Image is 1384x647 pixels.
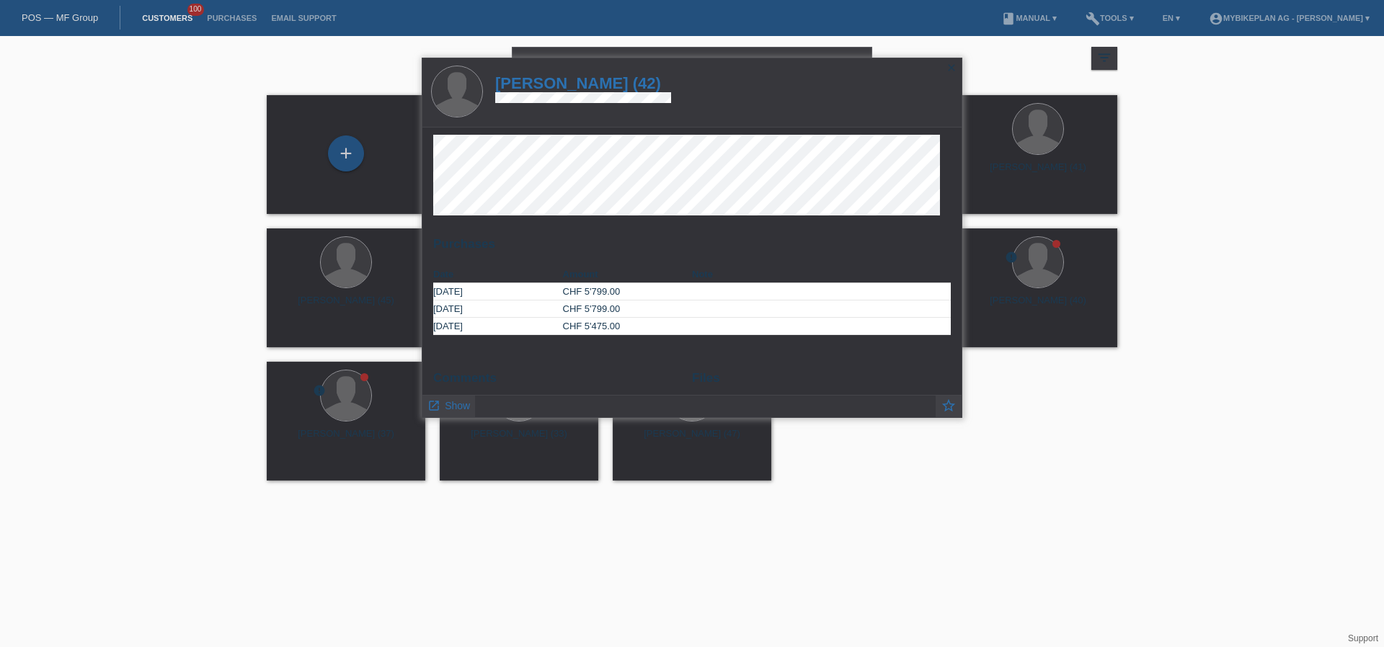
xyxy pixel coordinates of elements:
[563,283,693,300] td: CHF 5'799.00
[692,266,951,283] th: Note
[1209,12,1223,26] i: account_circle
[1005,251,1018,266] div: unconfirmed, pending
[994,14,1064,22] a: bookManual ▾
[563,300,693,318] td: CHF 5'799.00
[433,371,681,393] h2: Comments
[946,62,957,73] i: close
[427,399,440,412] i: launch
[1096,50,1112,66] i: filter_list
[451,428,587,451] div: [PERSON_NAME] (33)
[941,398,957,414] i: star_border
[512,47,872,81] input: Search...
[433,283,563,300] td: [DATE]
[692,371,951,393] h2: Files
[329,141,363,166] div: Add customer
[187,4,205,16] span: 100
[624,428,760,451] div: [PERSON_NAME] (47)
[1348,633,1378,643] a: Support
[135,14,200,22] a: Customers
[313,384,326,397] i: error
[848,55,865,72] i: close
[1155,14,1187,22] a: EN ▾
[970,295,1106,318] div: [PERSON_NAME] (40)
[692,371,951,403] div: None
[445,400,470,411] span: Show
[278,295,414,318] div: [PERSON_NAME] (45)
[433,237,951,259] h2: Purchases
[563,318,693,335] td: CHF 5'475.00
[427,396,470,414] a: launch Show
[495,74,671,92] a: [PERSON_NAME] (42)
[264,14,343,22] a: Email Support
[1078,14,1141,22] a: buildTools ▾
[200,14,264,22] a: Purchases
[433,300,563,318] td: [DATE]
[1086,12,1100,26] i: build
[1202,14,1377,22] a: account_circleMybikeplan AG - [PERSON_NAME] ▾
[1005,251,1018,264] i: error
[1001,12,1016,26] i: book
[941,399,957,417] a: star_border
[22,12,98,23] a: POS — MF Group
[563,266,693,283] th: Amount
[970,161,1106,184] div: [PERSON_NAME] (41)
[433,266,563,283] th: Date
[278,428,414,451] div: [PERSON_NAME] (37)
[433,318,563,335] td: [DATE]
[313,384,326,399] div: unconfirmed, pending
